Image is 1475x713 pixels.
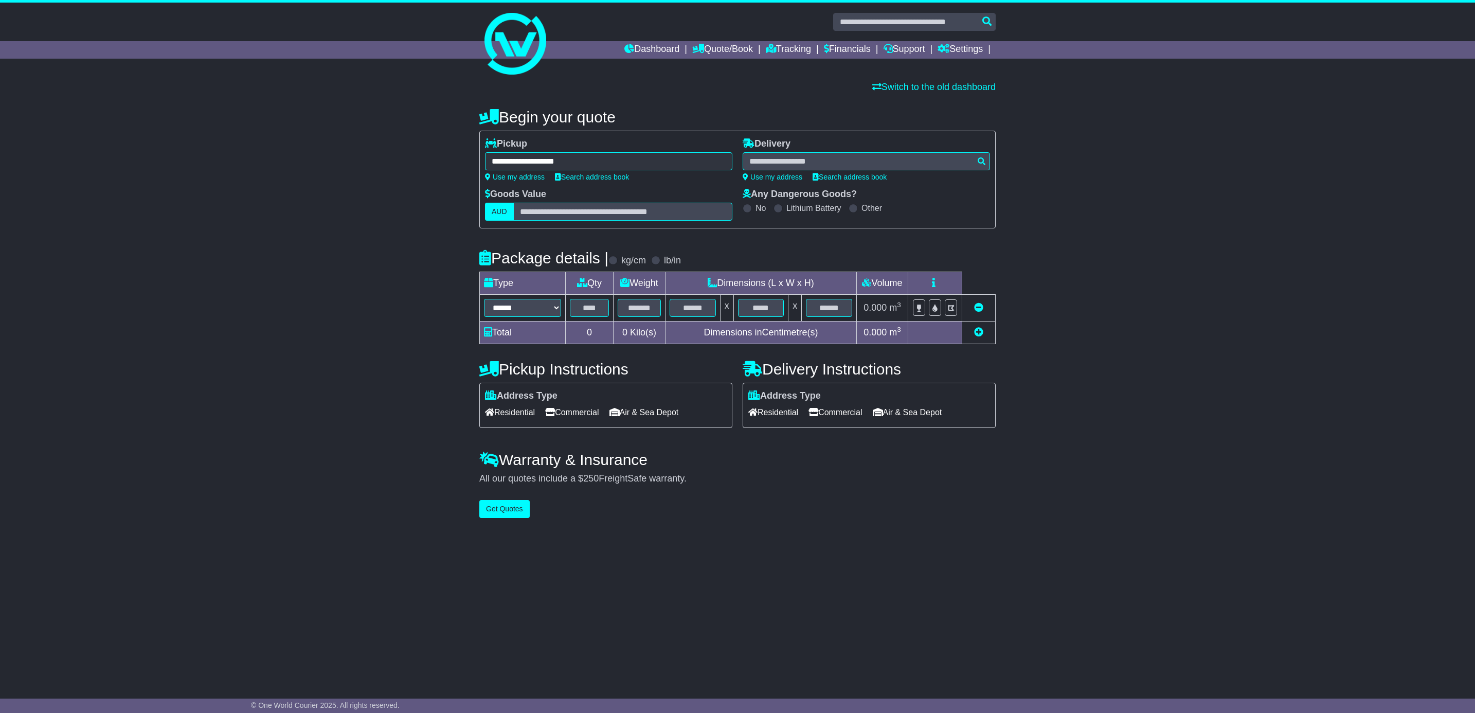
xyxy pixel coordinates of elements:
a: Switch to the old dashboard [872,82,996,92]
a: Quote/Book [692,41,753,59]
button: Get Quotes [479,500,530,518]
a: Use my address [743,173,802,181]
div: All our quotes include a $ FreightSafe warranty. [479,473,996,485]
label: Lithium Battery [786,203,841,213]
span: Air & Sea Depot [609,404,679,420]
td: 0 [566,322,614,344]
label: kg/cm [621,255,646,266]
span: 0 [622,327,627,337]
a: Financials [824,41,871,59]
span: Commercial [808,404,862,420]
span: 0.000 [864,327,887,337]
h4: Delivery Instructions [743,361,996,378]
span: Commercial [545,404,599,420]
a: Search address book [555,173,629,181]
a: Search address book [813,173,887,181]
td: Type [480,272,566,295]
a: Settings [938,41,983,59]
label: Goods Value [485,189,546,200]
span: 250 [583,473,599,484]
a: Remove this item [974,302,983,313]
span: m [889,327,901,337]
td: x [788,295,802,322]
a: Dashboard [624,41,679,59]
label: Any Dangerous Goods? [743,189,857,200]
td: Qty [566,272,614,295]
span: Air & Sea Depot [873,404,942,420]
label: No [756,203,766,213]
sup: 3 [897,326,901,333]
h4: Pickup Instructions [479,361,732,378]
label: lb/in [664,255,681,266]
a: Support [884,41,925,59]
label: Address Type [748,390,821,402]
a: Use my address [485,173,545,181]
typeahead: Please provide city [743,152,990,170]
td: x [720,295,733,322]
label: Address Type [485,390,557,402]
label: AUD [485,203,514,221]
a: Add new item [974,327,983,337]
h4: Warranty & Insurance [479,451,996,468]
span: © One World Courier 2025. All rights reserved. [251,701,400,709]
td: Dimensions (L x W x H) [665,272,856,295]
h4: Begin your quote [479,109,996,126]
td: Kilo(s) [614,322,665,344]
label: Pickup [485,138,527,150]
span: Residential [485,404,535,420]
h4: Package details | [479,249,608,266]
td: Weight [614,272,665,295]
td: Dimensions in Centimetre(s) [665,322,856,344]
sup: 3 [897,301,901,309]
td: Volume [856,272,908,295]
a: Tracking [766,41,811,59]
span: 0.000 [864,302,887,313]
label: Delivery [743,138,790,150]
span: Residential [748,404,798,420]
td: Total [480,322,566,344]
span: m [889,302,901,313]
label: Other [861,203,882,213]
